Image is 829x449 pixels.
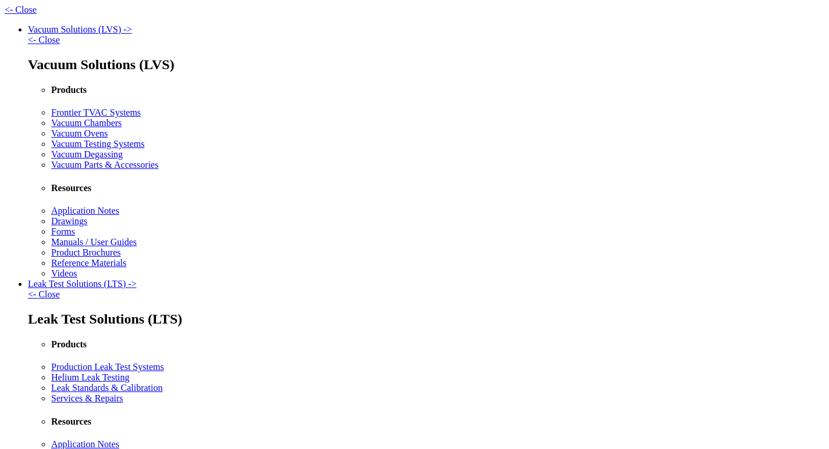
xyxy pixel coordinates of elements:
h4: Resources [51,183,824,193]
a: Services & Repairs [51,393,123,403]
a: Videos [51,268,77,278]
a: Vacuum Chambers [51,118,122,128]
a: Frontier TVAC Systems [51,107,141,117]
a: Product Brochures [51,247,121,257]
h2: Vacuum Solutions (LVS) [28,57,824,73]
a: Vacuum Parts & Accessories [51,160,158,170]
a: Vacuum Solutions (LVS) -> [28,24,132,34]
a: Application Notes [51,206,119,215]
h4: Products [51,339,824,350]
a: <- Close [5,5,37,15]
a: Production Leak Test Systems [51,362,164,372]
a: Reference Materials [51,258,126,268]
a: Leak Test Solutions (LTS) -> [28,279,137,289]
a: Drawings [51,216,87,226]
h2: Leak Test Solutions (LTS) [28,311,824,327]
a: Application Notes [51,439,119,449]
a: Leak Standards & Calibration [51,383,163,393]
h4: Products [51,85,824,95]
a: Vacuum Degassing [51,149,123,159]
a: Helium Leak Testing [51,372,130,382]
a: <- Close [28,289,60,299]
a: <- Close [28,35,60,45]
a: Manuals / User Guides [51,237,137,247]
a: Vacuum Ovens [51,128,108,138]
a: Forms [51,227,75,236]
a: Vacuum Testing Systems [51,139,144,149]
h4: Resources [51,416,824,427]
